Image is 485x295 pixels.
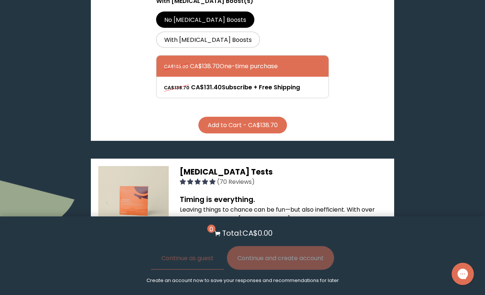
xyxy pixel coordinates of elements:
span: (70 Reviews) [217,178,255,186]
p: Create an account now to save your responses and recommendations for later [146,277,339,284]
button: Continue and create account [227,246,334,270]
button: Add to Cart - CA$138.70 [198,117,287,133]
label: With [MEDICAL_DATA] Boosts [156,32,260,48]
button: Continue as guest [151,246,224,270]
strong: Timing is everything. [180,195,255,205]
span: 0 [207,225,215,233]
p: Total: CA$0.00 [222,228,273,239]
span: [MEDICAL_DATA] Tests [180,166,273,177]
span: 4.96 stars [180,178,217,186]
label: No [MEDICAL_DATA] Boosts [156,11,255,28]
img: thumbnail image [98,166,169,236]
p: Leaving things to chance can be fun—but also inefficient. With over 99.9% accuracy, our [MEDICAL_... [180,205,387,251]
iframe: Gorgias live chat messenger [448,260,478,288]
